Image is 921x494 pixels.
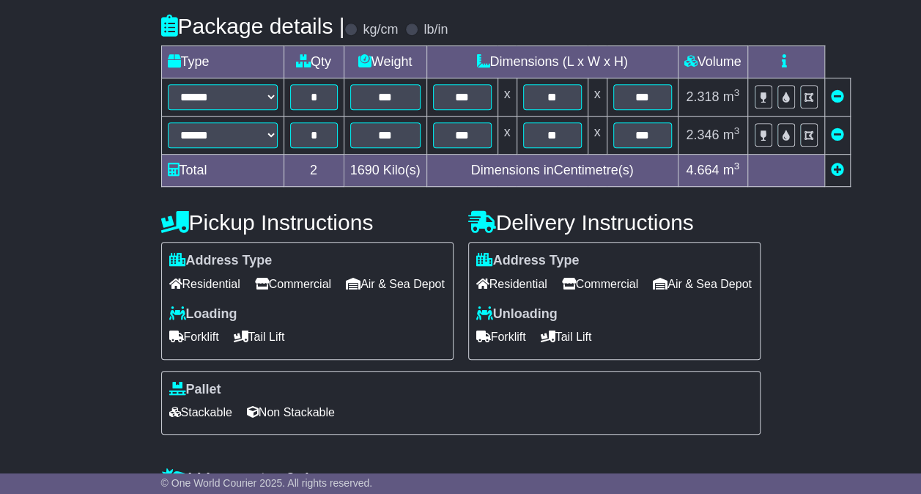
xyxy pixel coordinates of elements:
span: m [722,89,739,104]
span: 2.318 [686,89,719,104]
label: lb/in [423,22,448,38]
label: Address Type [476,253,580,269]
label: Unloading [476,306,558,322]
label: Loading [169,306,237,322]
td: x [588,78,607,117]
span: m [722,163,739,177]
a: Remove this item [831,89,844,104]
span: Commercial [255,273,331,295]
span: Air & Sea Depot [653,273,752,295]
a: Add new item [831,163,844,177]
span: Forklift [476,325,526,348]
td: Dimensions in Centimetre(s) [426,155,678,187]
td: x [588,117,607,155]
span: Tail Lift [541,325,592,348]
td: x [498,117,517,155]
td: Type [161,46,284,78]
sup: 3 [733,125,739,136]
td: x [498,78,517,117]
span: 1690 [350,163,380,177]
span: Air & Sea Depot [346,273,445,295]
span: Non Stackable [247,401,335,424]
a: Remove this item [831,128,844,142]
sup: 3 [733,161,739,172]
td: Weight [344,46,426,78]
span: m [722,128,739,142]
label: Pallet [169,382,221,398]
span: Forklift [169,325,219,348]
span: 4.664 [686,163,719,177]
td: Qty [284,46,344,78]
span: Stackable [169,401,232,424]
label: kg/cm [363,22,398,38]
span: Residential [476,273,547,295]
span: Tail Lift [234,325,285,348]
label: Address Type [169,253,273,269]
td: 2 [284,155,344,187]
span: © One World Courier 2025. All rights reserved. [161,477,373,489]
h4: Warranty & Insurance [161,468,761,492]
td: Kilo(s) [344,155,426,187]
td: Total [161,155,284,187]
span: Residential [169,273,240,295]
h4: Pickup Instructions [161,210,454,235]
td: Volume [678,46,747,78]
h4: Package details | [161,14,345,38]
span: 2.346 [686,128,719,142]
td: Dimensions (L x W x H) [426,46,678,78]
h4: Delivery Instructions [468,210,761,235]
span: Commercial [562,273,638,295]
sup: 3 [733,87,739,98]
